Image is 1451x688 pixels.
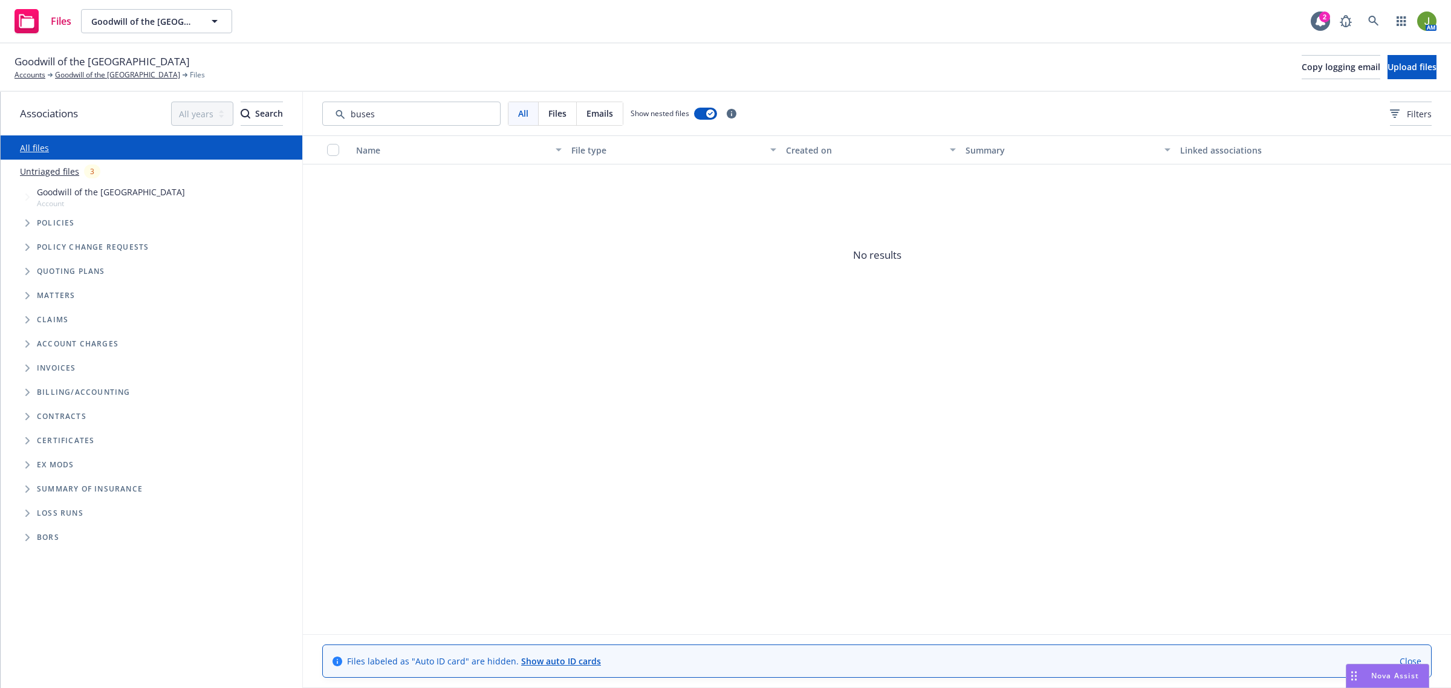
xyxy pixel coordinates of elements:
span: Invoices [37,365,76,372]
span: Associations [20,106,78,122]
span: Files [190,70,205,80]
input: Search by keyword... [322,102,501,126]
a: All files [20,142,49,154]
button: SearchSearch [241,102,283,126]
a: Close [1400,655,1421,667]
div: Linked associations [1180,144,1386,157]
span: Files [51,16,71,26]
button: Filters [1390,102,1432,126]
span: All [518,107,528,120]
span: Goodwill of the [GEOGRAPHIC_DATA] [37,186,185,198]
div: File type [571,144,764,157]
span: Nova Assist [1371,670,1419,681]
div: Folder Tree Example [1,380,302,550]
div: Search [241,102,283,125]
span: Upload files [1388,61,1436,73]
a: Files [10,4,76,38]
span: Goodwill of the [GEOGRAPHIC_DATA] [15,54,190,70]
a: Accounts [15,70,45,80]
a: Report a Bug [1334,9,1358,33]
div: Created on [786,144,942,157]
svg: Search [241,109,250,118]
a: Switch app [1389,9,1414,33]
span: Matters [37,292,75,299]
div: 3 [84,164,100,178]
button: Name [351,135,566,164]
button: File type [566,135,782,164]
span: Policy change requests [37,244,149,251]
button: Created on [781,135,960,164]
span: Billing/Accounting [37,389,131,396]
div: Summary [966,144,1158,157]
div: Name [356,144,548,157]
span: Account [37,198,185,209]
button: Copy logging email [1302,55,1380,79]
span: Copy logging email [1302,61,1380,73]
button: Goodwill of the [GEOGRAPHIC_DATA] [81,9,232,33]
img: photo [1417,11,1436,31]
span: Goodwill of the [GEOGRAPHIC_DATA] [91,15,196,28]
span: Ex Mods [37,461,74,469]
span: BORs [37,534,59,541]
span: Filters [1390,108,1432,120]
span: Policies [37,219,75,227]
span: Loss Runs [37,510,83,517]
span: Quoting plans [37,268,105,275]
a: Search [1362,9,1386,33]
span: No results [303,164,1451,346]
span: Account charges [37,340,118,348]
button: Nova Assist [1346,664,1429,688]
a: Goodwill of the [GEOGRAPHIC_DATA] [55,70,180,80]
button: Upload files [1388,55,1436,79]
div: 2 [1319,11,1330,22]
span: Certificates [37,437,94,444]
div: Drag to move [1346,664,1362,687]
a: Show auto ID cards [521,655,601,667]
input: Select all [327,144,339,156]
div: Tree Example [1,183,302,380]
button: Summary [961,135,1176,164]
span: Emails [586,107,613,120]
span: Summary of insurance [37,485,143,493]
span: Contracts [37,413,86,420]
span: Files [548,107,566,120]
span: Files labeled as "Auto ID card" are hidden. [347,655,601,667]
span: Filters [1407,108,1432,120]
span: Show nested files [631,108,689,118]
a: Untriaged files [20,165,79,178]
button: Linked associations [1175,135,1391,164]
span: Claims [37,316,68,323]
